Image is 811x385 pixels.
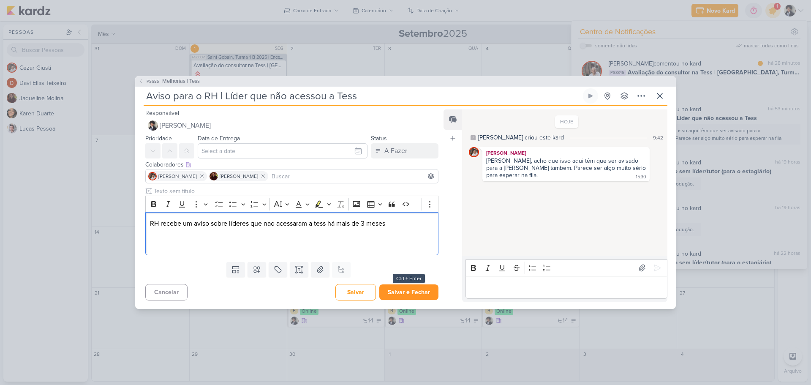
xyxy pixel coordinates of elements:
button: Salvar e Fechar [379,284,438,300]
img: Jaqueline Molina [210,172,218,180]
div: [PERSON_NAME], acho que isso aqui têm que ser avisado para a [PERSON_NAME] também. Parece ser alg... [486,157,648,179]
input: Buscar [270,171,436,181]
div: Ctrl + Enter [393,274,425,283]
div: 15:30 [636,174,646,180]
button: Salvar [335,284,376,300]
div: Colaboradores [145,160,438,169]
input: Select a date [198,143,367,158]
div: [PERSON_NAME] criou este kard [478,133,564,142]
div: A Fazer [384,146,407,156]
button: A Fazer [371,143,438,158]
button: PS685 Melhorias | Tess [139,77,200,86]
label: Prioridade [145,135,172,142]
img: Cezar Giusti [469,147,479,157]
input: Texto sem título [152,187,438,196]
label: Data de Entrega [198,135,240,142]
div: Editor toolbar [465,259,667,276]
label: Status [371,135,387,142]
img: Pedro Luahn Simões [148,120,158,131]
p: RH recebe um aviso sobre líderes que nao acessaram a tess há mais de 3 meses [150,218,434,229]
span: PS685 [145,78,161,85]
div: Editor editing area: main [145,212,438,256]
div: Editor toolbar [145,196,438,212]
div: Editor editing area: main [465,276,667,299]
div: 9:42 [653,134,663,142]
input: Kard Sem Título [144,88,581,104]
span: Melhorias | Tess [162,77,200,86]
button: [PERSON_NAME] [145,118,438,133]
img: Cezar Giusti [148,172,157,180]
div: Ligar relógio [587,93,594,99]
span: [PERSON_NAME] [220,172,258,180]
label: Responsável [145,109,179,117]
span: [PERSON_NAME] [160,120,211,131]
button: Cancelar [145,284,188,300]
div: [PERSON_NAME] [484,149,648,157]
span: [PERSON_NAME] [158,172,197,180]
